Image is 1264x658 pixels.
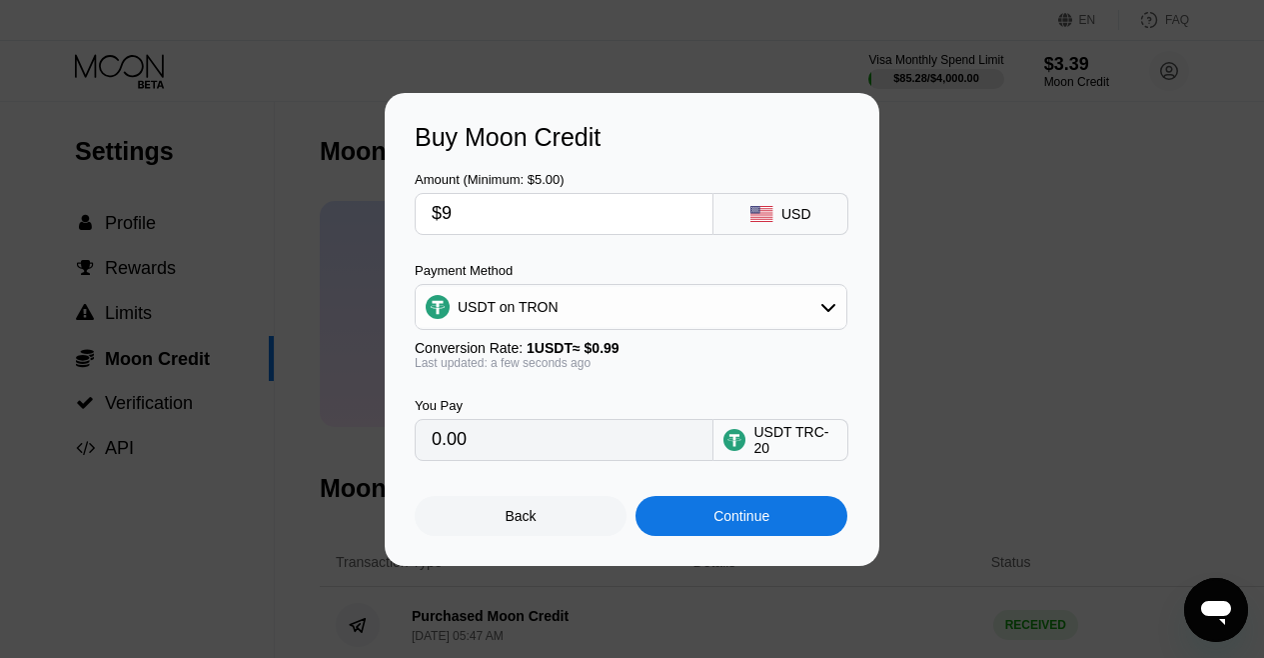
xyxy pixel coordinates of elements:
div: Continue [713,508,769,524]
iframe: Button to launch messaging window [1184,578,1248,642]
div: USDT TRC-20 [753,424,837,456]
div: Last updated: a few seconds ago [415,356,847,370]
div: Amount (Minimum: $5.00) [415,172,713,187]
input: $0.00 [432,194,696,234]
div: USDT on TRON [416,287,846,327]
div: Payment Method [415,263,847,278]
div: USD [781,206,811,222]
div: You Pay [415,398,713,413]
span: 1 USDT ≈ $0.99 [527,340,620,356]
div: Buy Moon Credit [415,123,849,152]
div: Back [506,508,537,524]
div: Back [415,496,627,536]
div: USDT on TRON [458,299,559,315]
div: Conversion Rate: [415,340,847,356]
div: Continue [635,496,847,536]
